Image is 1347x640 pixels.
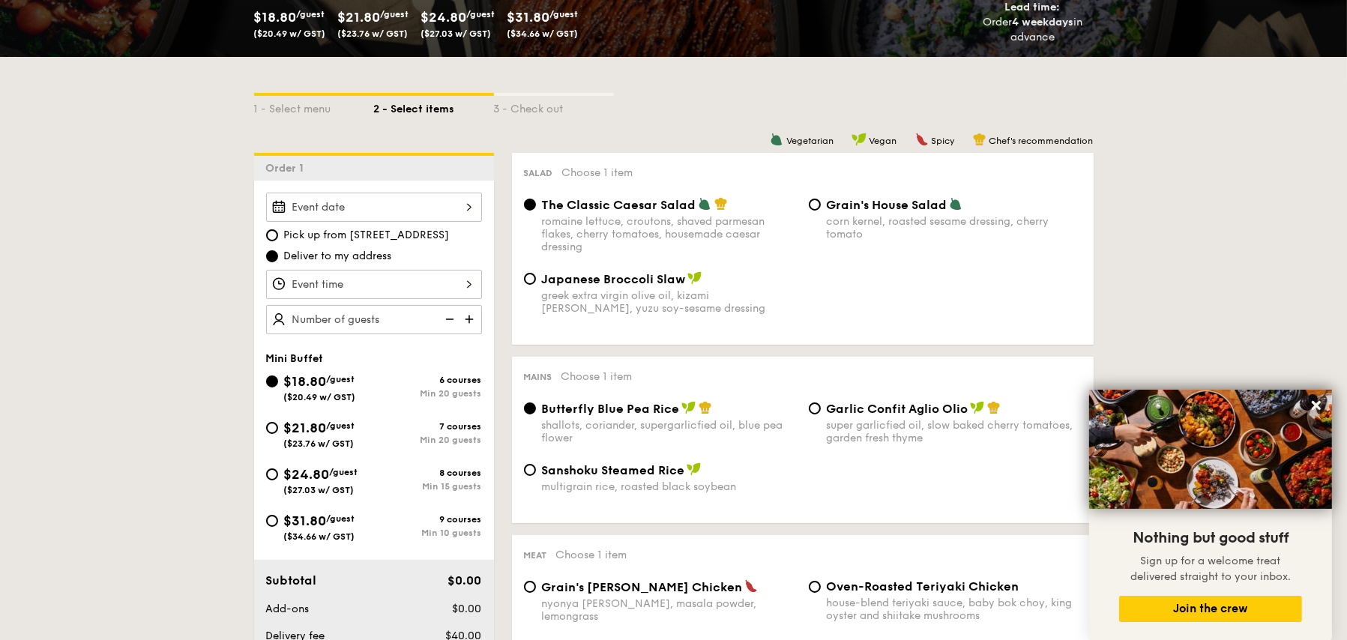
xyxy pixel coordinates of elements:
[266,352,324,365] span: Mini Buffet
[699,401,712,414] img: icon-chef-hat.a58ddaea.svg
[524,372,552,382] span: Mains
[327,420,355,431] span: /guest
[932,136,955,146] span: Spicy
[266,375,278,387] input: $18.80/guest($20.49 w/ GST)6 coursesMin 20 guests
[266,603,310,615] span: Add-ons
[561,370,633,383] span: Choose 1 item
[973,133,986,146] img: icon-chef-hat.a58ddaea.svg
[915,133,929,146] img: icon-spicy.37a8142b.svg
[374,435,482,445] div: Min 20 guests
[266,250,278,262] input: Deliver to my address
[507,9,550,25] span: $31.80
[542,463,685,477] span: Sanshoku Steamed Rice
[266,422,278,434] input: $21.80/guest($23.76 w/ GST)7 coursesMin 20 guests
[284,249,392,264] span: Deliver to my address
[827,419,1082,444] div: super garlicfied oil, slow baked cherry tomatoes, garden fresh thyme
[542,402,680,416] span: Butterfly Blue Pea Rice
[448,573,481,588] span: $0.00
[827,198,947,212] span: Grain's House Salad
[1012,16,1073,28] strong: 4 weekdays
[452,603,481,615] span: $0.00
[381,9,409,19] span: /guest
[770,133,783,146] img: icon-vegetarian.fe4039eb.svg
[254,28,326,39] span: ($20.49 w/ GST)
[714,197,728,211] img: icon-chef-hat.a58ddaea.svg
[524,168,553,178] span: Salad
[965,15,1100,45] div: Order in advance
[374,388,482,399] div: Min 20 guests
[327,513,355,524] span: /guest
[266,162,310,175] span: Order 1
[827,597,1082,622] div: house-blend teriyaki sauce, baby bok choy, king oyster and shiitake mushrooms
[1004,1,1060,13] span: Lead time:
[284,228,450,243] span: Pick up from [STREET_ADDRESS]
[374,481,482,492] div: Min 15 guests
[542,580,743,594] span: Grain's [PERSON_NAME] Chicken
[266,193,482,222] input: Event date
[542,198,696,212] span: The Classic Caesar Salad
[266,515,278,527] input: $31.80/guest($34.66 w/ GST)9 coursesMin 10 guests
[556,549,627,561] span: Choose 1 item
[809,402,821,414] input: Garlic Confit Aglio Oliosuper garlicfied oil, slow baked cherry tomatoes, garden fresh thyme
[542,215,797,253] div: romaine lettuce, croutons, shaved parmesan flakes, cherry tomatoes, housemade caesar dressing
[809,199,821,211] input: Grain's House Saladcorn kernel, roasted sesame dressing, cherry tomato
[542,419,797,444] div: shallots, coriander, supergarlicfied oil, blue pea flower
[524,402,536,414] input: Butterfly Blue Pea Riceshallots, coriander, supergarlicfied oil, blue pea flower
[374,528,482,538] div: Min 10 guests
[970,401,985,414] img: icon-vegan.f8ff3823.svg
[687,462,702,476] img: icon-vegan.f8ff3823.svg
[437,305,459,333] img: icon-reduce.1d2dbef1.svg
[542,272,686,286] span: Japanese Broccoli Slaw
[562,166,633,179] span: Choose 1 item
[681,401,696,414] img: icon-vegan.f8ff3823.svg
[989,136,1094,146] span: Chef's recommendation
[1130,555,1291,583] span: Sign up for a welcome treat delivered straight to your inbox.
[494,96,614,117] div: 3 - Check out
[524,273,536,285] input: Japanese Broccoli Slawgreek extra virgin olive oil, kizami [PERSON_NAME], yuzu soy-sesame dressing
[1133,529,1289,547] span: Nothing but good stuff
[297,9,325,19] span: /guest
[542,289,797,315] div: greek extra virgin olive oil, kizami [PERSON_NAME], yuzu soy-sesame dressing
[524,464,536,476] input: Sanshoku Steamed Ricemultigrain rice, roasted black soybean
[852,133,867,146] img: icon-vegan.f8ff3823.svg
[467,9,495,19] span: /guest
[284,485,355,495] span: ($27.03 w/ GST)
[550,9,579,19] span: /guest
[1304,393,1328,417] button: Close
[507,28,579,39] span: ($34.66 w/ GST)
[809,581,821,593] input: Oven-Roasted Teriyaki Chickenhouse-blend teriyaki sauce, baby bok choy, king oyster and shiitake ...
[284,373,327,390] span: $18.80
[459,305,482,333] img: icon-add.58712e84.svg
[254,9,297,25] span: $18.80
[266,270,482,299] input: Event time
[284,438,355,449] span: ($23.76 w/ GST)
[786,136,834,146] span: Vegetarian
[524,581,536,593] input: Grain's [PERSON_NAME] Chickennyonya [PERSON_NAME], masala powder, lemongrass
[327,374,355,384] span: /guest
[266,305,482,334] input: Number of guests
[827,215,1082,241] div: corn kernel, roasted sesame dressing, cherry tomato
[374,514,482,525] div: 9 courses
[374,421,482,432] div: 7 courses
[284,513,327,529] span: $31.80
[284,392,356,402] span: ($20.49 w/ GST)
[421,9,467,25] span: $24.80
[374,96,494,117] div: 2 - Select items
[338,28,409,39] span: ($23.76 w/ GST)
[374,375,482,385] div: 6 courses
[284,466,330,483] span: $24.80
[542,597,797,623] div: nyonya [PERSON_NAME], masala powder, lemongrass
[338,9,381,25] span: $21.80
[524,199,536,211] input: The Classic Caesar Saladromaine lettuce, croutons, shaved parmesan flakes, cherry tomatoes, house...
[987,401,1001,414] img: icon-chef-hat.a58ddaea.svg
[744,579,758,593] img: icon-spicy.37a8142b.svg
[254,96,374,117] div: 1 - Select menu
[542,480,797,493] div: multigrain rice, roasted black soybean
[687,271,702,285] img: icon-vegan.f8ff3823.svg
[949,197,962,211] img: icon-vegetarian.fe4039eb.svg
[1089,390,1332,509] img: DSC07876-Edit02-Large.jpeg
[266,573,317,588] span: Subtotal
[1119,596,1302,622] button: Join the crew
[421,28,492,39] span: ($27.03 w/ GST)
[284,531,355,542] span: ($34.66 w/ GST)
